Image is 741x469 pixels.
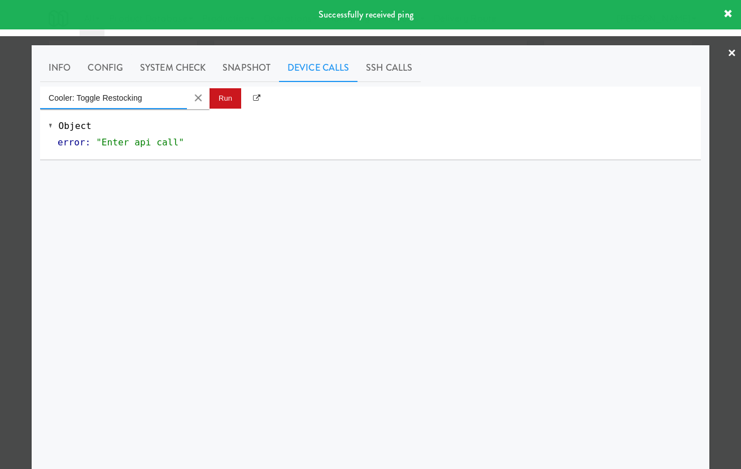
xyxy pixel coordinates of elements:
[214,54,279,82] a: Snapshot
[279,54,358,82] a: Device Calls
[727,36,736,71] a: ×
[85,137,91,148] span: :
[358,54,421,82] a: SSH Calls
[190,89,207,106] button: Clear Input
[79,54,132,82] a: Config
[319,8,413,21] span: Successfully received ping
[58,137,85,148] span: error
[59,121,91,131] span: Object
[132,54,214,82] a: System Check
[96,137,184,148] span: "Enter api call"
[40,54,79,82] a: Info
[40,87,187,109] input: Enter api call...
[210,88,241,109] button: Run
